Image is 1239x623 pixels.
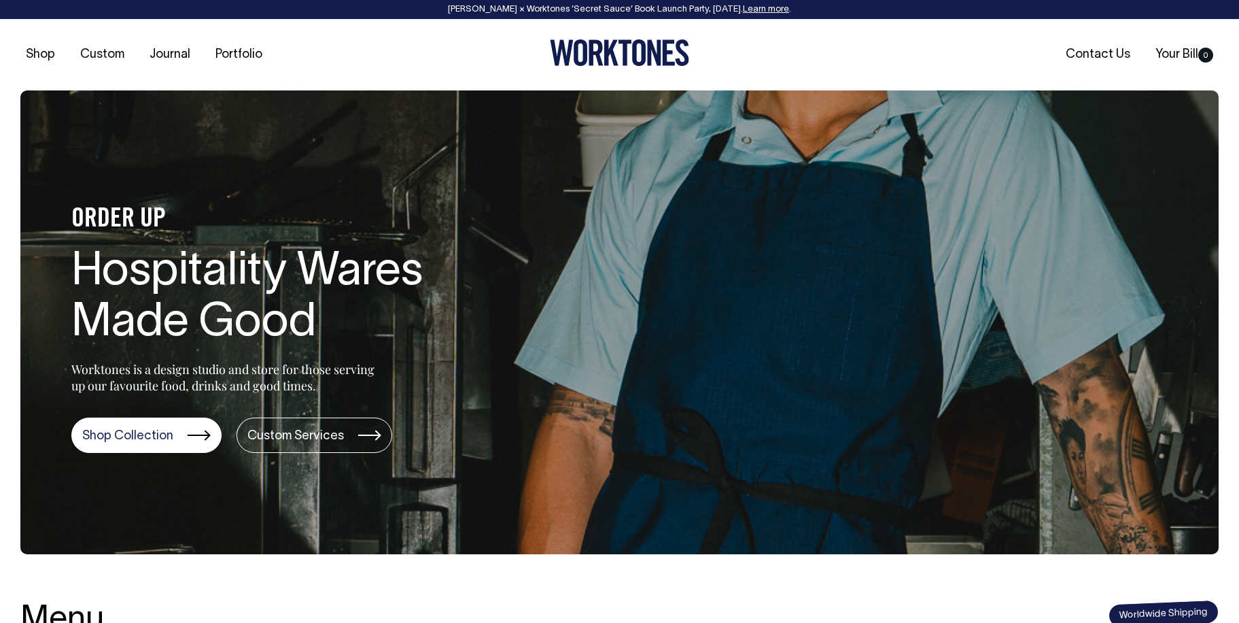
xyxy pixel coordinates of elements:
[20,44,60,66] a: Shop
[71,361,381,394] p: Worktones is a design studio and store for those serving up our favourite food, drinks and good t...
[1060,44,1136,66] a: Contact Us
[71,418,222,453] a: Shop Collection
[210,44,268,66] a: Portfolio
[1198,48,1213,63] span: 0
[71,205,506,234] h4: ORDER UP
[71,248,506,350] h1: Hospitality Wares Made Good
[75,44,130,66] a: Custom
[144,44,196,66] a: Journal
[237,418,392,453] a: Custom Services
[743,5,789,14] a: Learn more
[1150,44,1219,66] a: Your Bill0
[14,5,1225,14] div: [PERSON_NAME] × Worktones ‘Secret Sauce’ Book Launch Party, [DATE]. .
